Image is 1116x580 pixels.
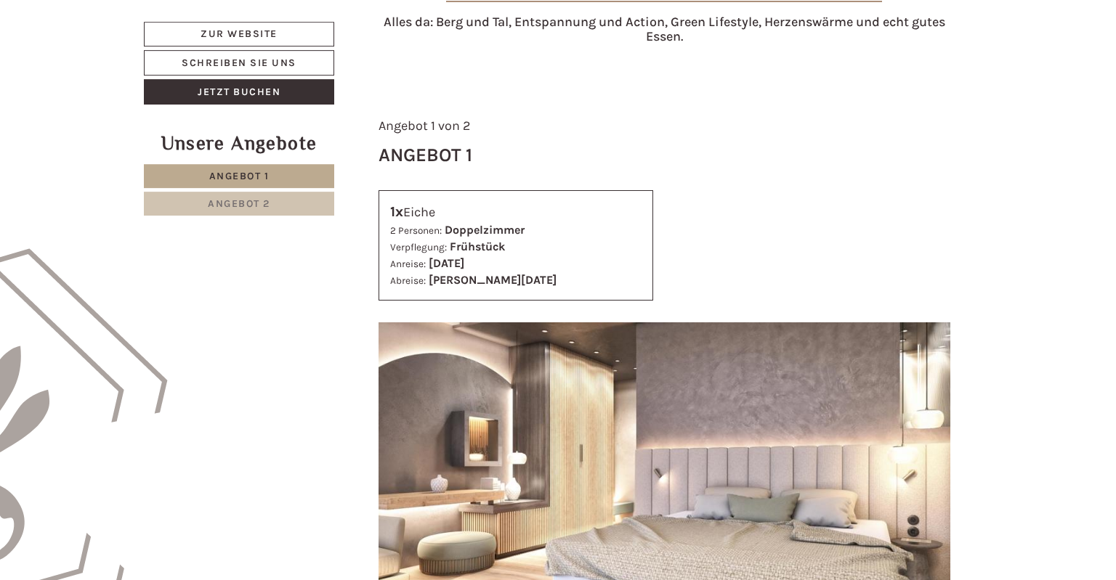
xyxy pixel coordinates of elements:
div: Unsere Angebote [144,130,334,157]
b: [PERSON_NAME][DATE] [429,273,557,287]
img: image [446,1,882,2]
small: 2 Personen: [390,225,442,236]
div: Angebot 1 [379,142,472,168]
a: Zur Website [144,22,334,46]
a: Schreiben Sie uns [144,50,334,75]
span: Angebot 2 [208,197,270,210]
a: Jetzt buchen [144,79,334,105]
small: Anreise: [390,258,426,269]
b: Doppelzimmer [445,223,525,237]
div: [DATE] [260,4,311,28]
h4: Alles da: Berg und Tal, Entspannung und Action, Green Lifestyle, Herzenswärme und echt gutes Essen. [379,15,951,44]
div: Eiche [390,202,642,223]
b: [DATE] [429,256,464,270]
small: Verpflegung: [390,242,447,253]
b: Frühstück [450,240,505,253]
div: Sehr geehrte Familie [PERSON_NAME]! Schade das die gewünschte Ferienwohnung nicht mehr zur Verfüg... [203,103,560,313]
span: Angebot 1 von 2 [379,118,470,134]
div: Sie [211,106,549,118]
b: 1x [390,203,403,220]
small: 09:35 [22,59,360,69]
div: [DATE] [260,75,311,99]
span: Angebot 1 [209,170,270,182]
small: Abreise: [390,275,426,286]
button: Senden [480,383,571,408]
